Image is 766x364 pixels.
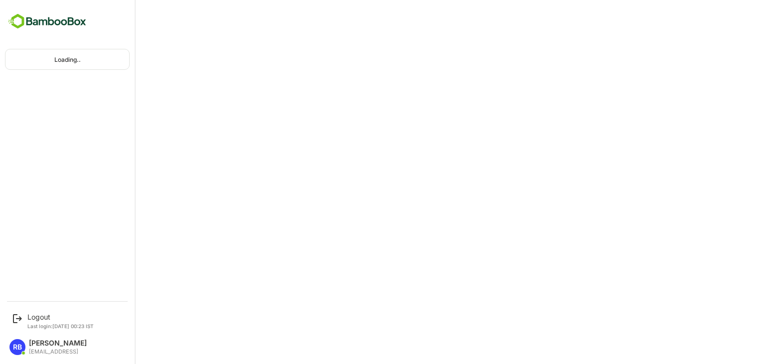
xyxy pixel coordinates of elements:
p: Last login: [DATE] 00:23 IST [27,323,94,329]
div: RB [9,339,25,355]
div: [PERSON_NAME] [29,339,87,348]
img: BambooboxFullLogoMark.5f36c76dfaba33ec1ec1367b70bb1252.svg [5,12,89,31]
div: [EMAIL_ADDRESS] [29,349,87,355]
div: Loading.. [5,49,129,69]
div: Logout [27,313,94,321]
